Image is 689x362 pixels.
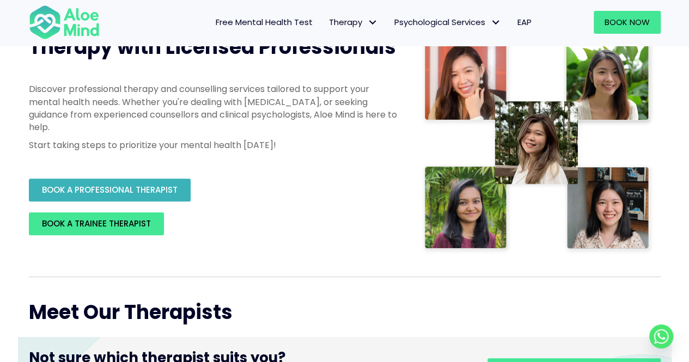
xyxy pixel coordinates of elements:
span: Free Mental Health Test [216,16,313,28]
span: EAP [517,16,532,28]
img: Aloe mind Logo [29,4,100,40]
img: Therapist collage [421,34,654,255]
a: Whatsapp [649,324,673,348]
span: Therapy with Licensed Professionals [29,33,396,61]
nav: Menu [114,11,540,34]
span: Therapy [329,16,378,28]
a: TherapyTherapy: submenu [321,11,386,34]
a: BOOK A TRAINEE THERAPIST [29,212,164,235]
a: EAP [509,11,540,34]
span: Meet Our Therapists [29,298,233,326]
span: Psychological Services: submenu [488,15,504,30]
span: Therapy: submenu [365,15,381,30]
span: Book Now [605,16,650,28]
span: Psychological Services [394,16,501,28]
span: BOOK A TRAINEE THERAPIST [42,218,151,229]
p: Discover professional therapy and counselling services tailored to support your mental health nee... [29,83,399,133]
a: Book Now [594,11,661,34]
a: Free Mental Health Test [208,11,321,34]
span: BOOK A PROFESSIONAL THERAPIST [42,184,178,195]
a: Psychological ServicesPsychological Services: submenu [386,11,509,34]
p: Start taking steps to prioritize your mental health [DATE]! [29,139,399,151]
a: BOOK A PROFESSIONAL THERAPIST [29,179,191,201]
